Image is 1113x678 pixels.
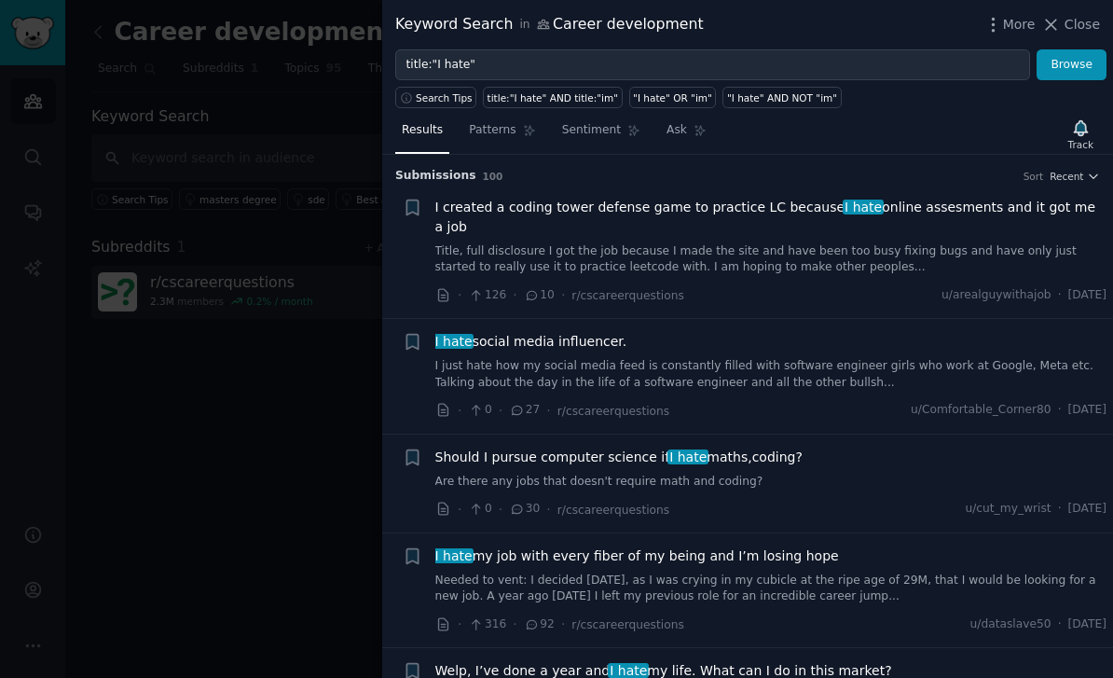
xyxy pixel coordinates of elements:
[561,285,565,305] span: ·
[395,49,1030,81] input: Try a keyword related to your business
[1058,402,1062,419] span: ·
[483,171,503,182] span: 100
[1062,115,1100,154] button: Track
[435,547,839,566] a: I hatemy job with every fiber of my being and I’m losing hope
[660,116,713,154] a: Ask
[1068,616,1106,633] span: [DATE]
[433,548,474,563] span: I hate
[983,15,1036,35] button: More
[468,616,506,633] span: 316
[416,91,473,104] span: Search Tips
[469,122,515,139] span: Patterns
[1050,170,1083,183] span: Recent
[557,504,670,517] span: r/cscareerquestions
[727,91,837,104] div: "I hate" AND NOT "im"
[1037,49,1106,81] button: Browse
[435,547,839,566] span: my job with every fiber of my being and I’m losing hope
[468,501,491,518] span: 0
[435,358,1107,391] a: I just hate how my social media feed is constantly filled with software engineer girls who work a...
[395,116,449,154] a: Results
[629,87,717,108] a: "I hate" OR "im"
[1024,170,1044,183] div: Sort
[1068,138,1093,151] div: Track
[1041,15,1100,35] button: Close
[970,616,1051,633] span: u/dataslave50
[1058,616,1062,633] span: ·
[435,332,627,352] span: social media influencer.
[509,402,540,419] span: 27
[1050,170,1100,183] button: Recent
[571,618,684,631] span: r/cscareerquestions
[513,285,516,305] span: ·
[1058,287,1062,304] span: ·
[462,116,542,154] a: Patterns
[965,501,1051,518] span: u/cut_my_wrist
[435,243,1107,276] a: Title, full disclosure I got the job because I made the site and have been too busy fixing bugs a...
[395,13,704,36] div: Keyword Search Career development
[433,334,474,349] span: I hate
[435,332,627,352] a: I hatesocial media influencer.
[1058,501,1062,518] span: ·
[608,663,649,678] span: I hate
[1068,402,1106,419] span: [DATE]
[435,474,1107,491] a: Are there any jobs that doesn't require math and coding?
[488,91,619,104] div: title:"I hate" AND title:"im"
[468,287,506,304] span: 126
[499,500,502,519] span: ·
[483,87,623,108] a: title:"I hate" AND title:"im"
[911,402,1051,419] span: u/Comfortable_Corner80
[513,615,516,634] span: ·
[1003,15,1036,35] span: More
[562,122,621,139] span: Sentiment
[1065,15,1100,35] span: Close
[571,289,684,302] span: r/cscareerquestions
[435,573,1107,605] a: Needed to vent: I decided [DATE], as I was crying in my cubicle at the ripe age of 29M, that I wo...
[458,615,461,634] span: ·
[561,615,565,634] span: ·
[519,17,529,34] span: in
[722,87,841,108] a: "I hate" AND NOT "im"
[1068,501,1106,518] span: [DATE]
[1068,287,1106,304] span: [DATE]
[667,450,708,464] span: I hate
[509,501,540,518] span: 30
[556,116,647,154] a: Sentiment
[941,287,1051,304] span: u/arealguywithajob
[435,198,1107,237] span: I created a coding tower defense game to practice LC because online assesments and it got me a job
[435,448,803,467] a: Should I pursue computer science ifI hatemaths,coding?
[458,500,461,519] span: ·
[402,122,443,139] span: Results
[458,285,461,305] span: ·
[395,168,476,185] span: Submission s
[435,448,803,467] span: Should I pursue computer science if maths,coding?
[458,401,461,421] span: ·
[633,91,712,104] div: "I hate" OR "im"
[395,87,476,108] button: Search Tips
[524,287,555,304] span: 10
[546,401,550,421] span: ·
[524,616,555,633] span: 92
[468,402,491,419] span: 0
[499,401,502,421] span: ·
[435,198,1107,237] a: I created a coding tower defense game to practice LC becauseI hateonline assesments and it got me...
[666,122,687,139] span: Ask
[843,200,884,214] span: I hate
[546,500,550,519] span: ·
[557,405,670,418] span: r/cscareerquestions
